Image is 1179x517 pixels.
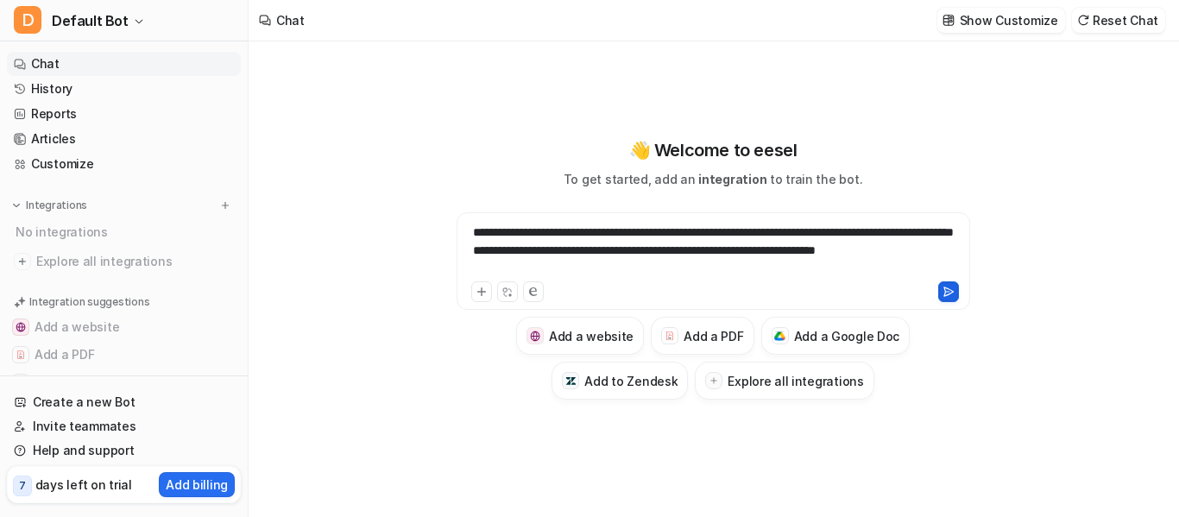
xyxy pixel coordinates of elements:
[7,249,241,274] a: Explore all integrations
[651,317,753,355] button: Add a PDFAdd a PDF
[530,331,541,342] img: Add a website
[26,199,87,212] p: Integrations
[552,362,688,400] button: Add to ZendeskAdd to Zendesk
[584,372,678,390] h3: Add to Zendesk
[1077,14,1089,27] img: reset
[698,172,766,186] span: integration
[7,369,241,396] button: Add a Google DocAdd a Google Doc
[695,362,873,400] button: Explore all integrations
[7,102,241,126] a: Reports
[761,317,911,355] button: Add a Google DocAdd a Google Doc
[16,350,26,360] img: Add a PDF
[7,152,241,176] a: Customize
[14,6,41,34] span: D
[684,327,743,345] h3: Add a PDF
[35,476,132,494] p: days left on trial
[943,14,955,27] img: customize
[960,11,1058,29] p: Show Customize
[10,199,22,211] img: expand menu
[937,8,1065,33] button: Show Customize
[7,77,241,101] a: History
[516,317,644,355] button: Add a websiteAdd a website
[7,313,241,341] button: Add a websiteAdd a website
[7,438,241,463] a: Help and support
[7,127,241,151] a: Articles
[29,294,149,310] p: Integration suggestions
[565,375,577,387] img: Add to Zendesk
[16,322,26,332] img: Add a website
[7,414,241,438] a: Invite teammates
[52,9,129,33] span: Default Bot
[564,170,862,188] p: To get started, add an to train the bot.
[19,478,26,494] p: 7
[10,218,241,246] div: No integrations
[549,327,634,345] h3: Add a website
[166,476,228,494] p: Add billing
[629,137,798,163] p: 👋 Welcome to eesel
[276,11,305,29] div: Chat
[7,52,241,76] a: Chat
[665,331,676,341] img: Add a PDF
[794,327,900,345] h3: Add a Google Doc
[7,197,92,214] button: Integrations
[7,390,241,414] a: Create a new Bot
[159,472,235,497] button: Add billing
[728,372,863,390] h3: Explore all integrations
[14,253,31,270] img: explore all integrations
[36,248,234,275] span: Explore all integrations
[1072,8,1165,33] button: Reset Chat
[7,341,241,369] button: Add a PDFAdd a PDF
[219,199,231,211] img: menu_add.svg
[774,331,785,342] img: Add a Google Doc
